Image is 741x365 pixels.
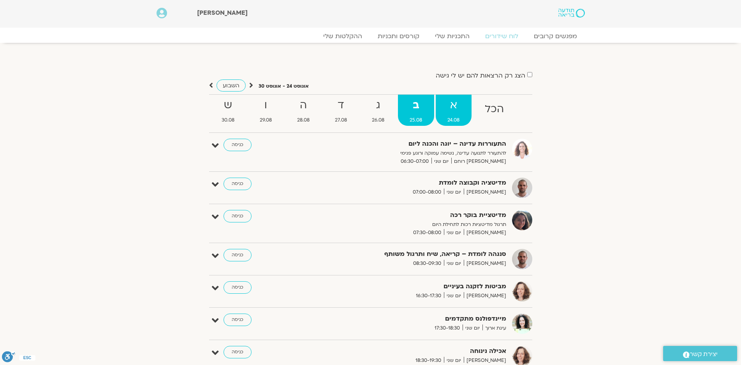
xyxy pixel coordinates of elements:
a: כניסה [224,346,252,358]
a: כניסה [224,314,252,326]
span: 06:30-07:00 [398,157,431,166]
span: יום שני [444,259,464,268]
span: [PERSON_NAME] [464,188,506,196]
a: ההקלטות שלי [315,32,370,40]
a: כניסה [224,178,252,190]
span: יום שני [444,188,464,196]
a: התכניות שלי [427,32,477,40]
a: יצירת קשר [663,346,737,361]
a: כניסה [224,249,252,261]
span: 17:30-18:30 [432,324,463,332]
span: 07:30-08:00 [410,229,444,237]
span: [PERSON_NAME] [464,292,506,300]
a: מפגשים קרובים [526,32,585,40]
a: ש30.08 [210,95,246,126]
strong: ש [210,97,246,114]
a: ג26.08 [360,95,396,126]
strong: מדיטציה וקבוצה לומדת [315,178,506,188]
span: השבוע [223,82,239,89]
strong: ו [248,97,283,114]
strong: התעוררות עדינה – יוגה והכנה ליום [315,139,506,149]
a: כניסה [224,210,252,222]
a: הכל [473,95,516,126]
a: כניסה [224,139,252,151]
p: אוגוסט 24 - אוגוסט 30 [259,82,309,90]
span: יום שני [431,157,451,166]
a: קורסים ותכניות [370,32,427,40]
span: 26.08 [360,116,396,124]
span: 07:00-08:00 [410,188,444,196]
span: יום שני [444,292,464,300]
span: 28.08 [285,116,321,124]
strong: סנגהה לומדת – קריאה, שיח ותרגול משותף [315,249,506,259]
strong: ב [398,97,434,114]
span: עינת ארוך [482,324,506,332]
strong: ד [323,97,359,114]
label: הצג רק הרצאות להם יש לי גישה [436,72,525,79]
a: ב25.08 [398,95,434,126]
span: 16:30-17:30 [413,292,444,300]
a: כניסה [224,281,252,294]
a: השבוע [216,79,246,92]
span: 27.08 [323,116,359,124]
a: ו29.08 [248,95,283,126]
strong: הכל [473,101,516,118]
span: 30.08 [210,116,246,124]
span: [PERSON_NAME] [197,9,248,17]
p: תרגול מדיטציות רכות לתחילת היום [315,220,506,229]
span: [PERSON_NAME] [464,356,506,365]
strong: אכילה נינוחה [315,346,506,356]
strong: מביטות לזקנה בעיניים [315,281,506,292]
strong: מיינדפולנס מתקדמים [315,314,506,324]
p: להתעורר לתנועה עדינה, נשימה עמוקה ורוגע פנימי [315,149,506,157]
span: 24.08 [436,116,472,124]
span: [PERSON_NAME] [464,229,506,237]
span: 18:30-19:30 [413,356,444,365]
span: יום שני [463,324,482,332]
span: יום שני [444,356,464,365]
strong: א [436,97,472,114]
span: [PERSON_NAME] רוחם [451,157,506,166]
span: 29.08 [248,116,283,124]
span: יצירת קשר [690,349,718,360]
span: 08:30-09:30 [410,259,444,268]
a: ד27.08 [323,95,359,126]
span: יום שני [444,229,464,237]
a: א24.08 [436,95,472,126]
strong: ג [360,97,396,114]
nav: Menu [157,32,585,40]
a: ה28.08 [285,95,321,126]
a: לוח שידורים [477,32,526,40]
strong: מדיטציית בוקר רכה [315,210,506,220]
span: 25.08 [398,116,434,124]
strong: ה [285,97,321,114]
span: [PERSON_NAME] [464,259,506,268]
